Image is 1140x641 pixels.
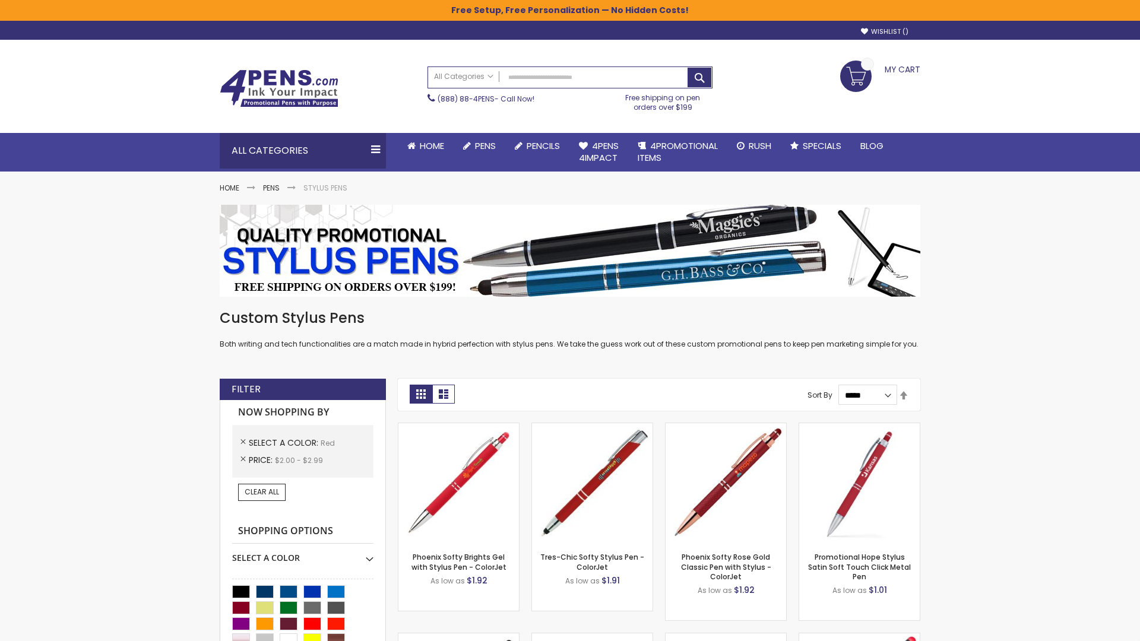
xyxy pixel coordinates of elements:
[467,575,487,586] span: $1.92
[475,139,496,152] span: Pens
[220,205,920,297] img: Stylus Pens
[565,576,600,586] span: As low as
[803,139,841,152] span: Specials
[781,133,851,159] a: Specials
[398,423,519,544] img: Phoenix Softy Brights Gel with Stylus Pen - ColorJet-Red
[303,183,347,193] strong: Stylus Pens
[734,584,755,596] span: $1.92
[832,585,867,595] span: As low as
[532,423,653,544] img: Tres-Chic Softy Stylus Pen - ColorJet-Red
[681,552,771,581] a: Phoenix Softy Rose Gold Classic Pen with Stylus - ColorJet
[799,423,920,433] a: Promotional Hope Stylus Satin Soft Touch Click Metal Pen-Red
[428,67,499,87] a: All Categories
[666,423,786,433] a: Phoenix Softy Rose Gold Classic Pen with Stylus - ColorJet-Red
[569,133,628,172] a: 4Pens4impact
[220,309,920,350] div: Both writing and tech functionalities are a match made in hybrid perfection with stylus pens. We ...
[410,385,432,404] strong: Grid
[727,133,781,159] a: Rush
[232,383,261,396] strong: Filter
[749,139,771,152] span: Rush
[638,139,718,164] span: 4PROMOTIONAL ITEMS
[808,552,911,581] a: Promotional Hope Stylus Satin Soft Touch Click Metal Pen
[628,133,727,172] a: 4PROMOTIONALITEMS
[220,69,338,107] img: 4Pens Custom Pens and Promotional Products
[861,27,908,36] a: Wishlist
[527,139,560,152] span: Pencils
[232,519,373,544] strong: Shopping Options
[249,437,321,449] span: Select A Color
[249,454,275,466] span: Price
[434,72,493,81] span: All Categories
[454,133,505,159] a: Pens
[540,552,644,572] a: Tres-Chic Softy Stylus Pen - ColorJet
[869,584,887,596] span: $1.01
[579,139,619,164] span: 4Pens 4impact
[263,183,280,193] a: Pens
[666,423,786,544] img: Phoenix Softy Rose Gold Classic Pen with Stylus - ColorJet-Red
[698,585,732,595] span: As low as
[220,183,239,193] a: Home
[807,390,832,400] label: Sort By
[430,576,465,586] span: As low as
[220,309,920,328] h1: Custom Stylus Pens
[438,94,534,104] span: - Call Now!
[232,400,373,425] strong: Now Shopping by
[601,575,620,586] span: $1.91
[420,139,444,152] span: Home
[438,94,495,104] a: (888) 88-4PENS
[799,423,920,544] img: Promotional Hope Stylus Satin Soft Touch Click Metal Pen-Red
[275,455,323,465] span: $2.00 - $2.99
[238,484,286,500] a: Clear All
[860,139,883,152] span: Blog
[398,133,454,159] a: Home
[613,88,713,112] div: Free shipping on pen orders over $199
[505,133,569,159] a: Pencils
[851,133,893,159] a: Blog
[232,544,373,564] div: Select A Color
[411,552,506,572] a: Phoenix Softy Brights Gel with Stylus Pen - ColorJet
[398,423,519,433] a: Phoenix Softy Brights Gel with Stylus Pen - ColorJet-Red
[220,133,386,169] div: All Categories
[532,423,653,433] a: Tres-Chic Softy Stylus Pen - ColorJet-Red
[321,438,335,448] span: Red
[245,487,279,497] span: Clear All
